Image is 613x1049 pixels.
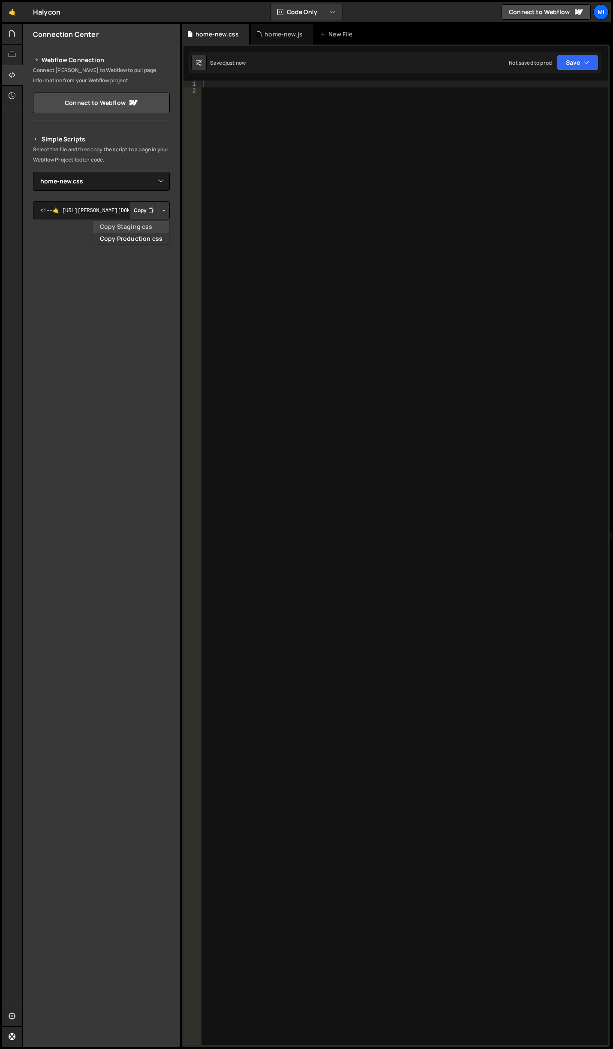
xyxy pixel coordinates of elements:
[210,59,246,66] div: Saved
[129,201,158,219] button: Copy
[509,59,552,66] div: Not saved to prod
[183,87,201,94] div: 2
[93,233,169,245] a: Copy Production css
[33,30,99,39] h2: Connection Center
[33,7,60,17] div: Halycon
[320,30,356,39] div: New File
[502,4,591,20] a: Connect to Webflow
[93,220,170,245] div: Code Only
[593,4,609,20] a: Mi
[33,234,171,311] iframe: YouTube video player
[264,30,303,39] div: home-new.js
[2,2,23,22] a: 🤙
[33,65,170,86] p: Connect [PERSON_NAME] to Webflow to pull page information from your Webflow project
[225,59,246,66] div: just now
[183,81,201,87] div: 1
[33,55,170,65] h2: Webflow Connection
[33,134,170,144] h2: Simple Scripts
[195,30,239,39] div: home-new.css
[129,201,170,219] div: Button group with nested dropdown
[93,221,169,233] a: Copy Staging css
[33,201,170,219] textarea: <!--🤙 [URL][PERSON_NAME][DOMAIN_NAME]> <script>document.addEventListener("DOMContentLoaded", func...
[557,55,598,70] button: Save
[270,4,343,20] button: Code Only
[33,93,170,113] a: Connect to Webflow
[33,316,171,393] iframe: YouTube video player
[33,144,170,165] p: Select the file and then copy the script to a page in your Webflow Project footer code.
